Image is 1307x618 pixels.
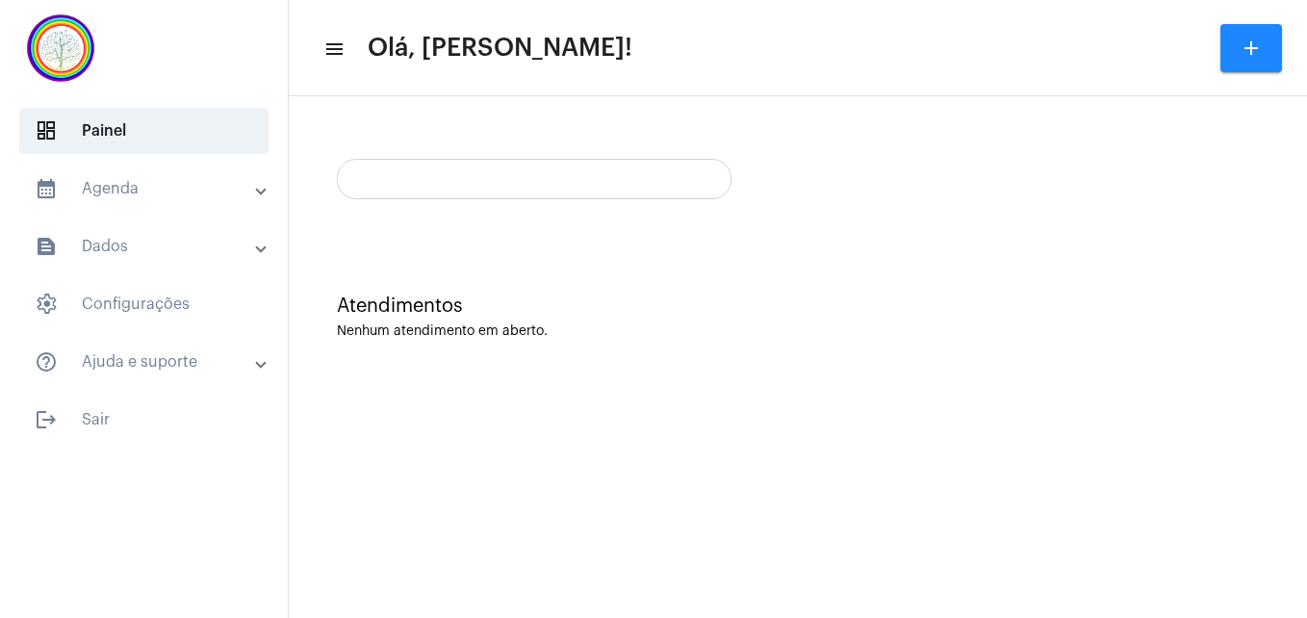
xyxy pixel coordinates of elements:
[35,408,58,431] mat-icon: sidenav icon
[35,235,257,258] mat-panel-title: Dados
[35,177,58,200] mat-icon: sidenav icon
[35,350,257,373] mat-panel-title: Ajuda e suporte
[15,10,106,87] img: c337f8d0-2252-6d55-8527-ab50248c0d14.png
[35,235,58,258] mat-icon: sidenav icon
[19,108,269,154] span: Painel
[19,281,269,327] span: Configurações
[323,38,343,61] mat-icon: sidenav icon
[12,339,288,385] mat-expansion-panel-header: sidenav iconAjuda e suporte
[12,166,288,212] mat-expansion-panel-header: sidenav iconAgenda
[35,293,58,316] span: sidenav icon
[35,119,58,142] span: sidenav icon
[337,296,1259,317] div: Atendimentos
[1240,37,1263,60] mat-icon: add
[19,397,269,443] span: Sair
[368,33,632,64] span: Olá, [PERSON_NAME]!
[35,177,257,200] mat-panel-title: Agenda
[12,223,288,270] mat-expansion-panel-header: sidenav iconDados
[35,350,58,373] mat-icon: sidenav icon
[337,324,1259,339] div: Nenhum atendimento em aberto.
